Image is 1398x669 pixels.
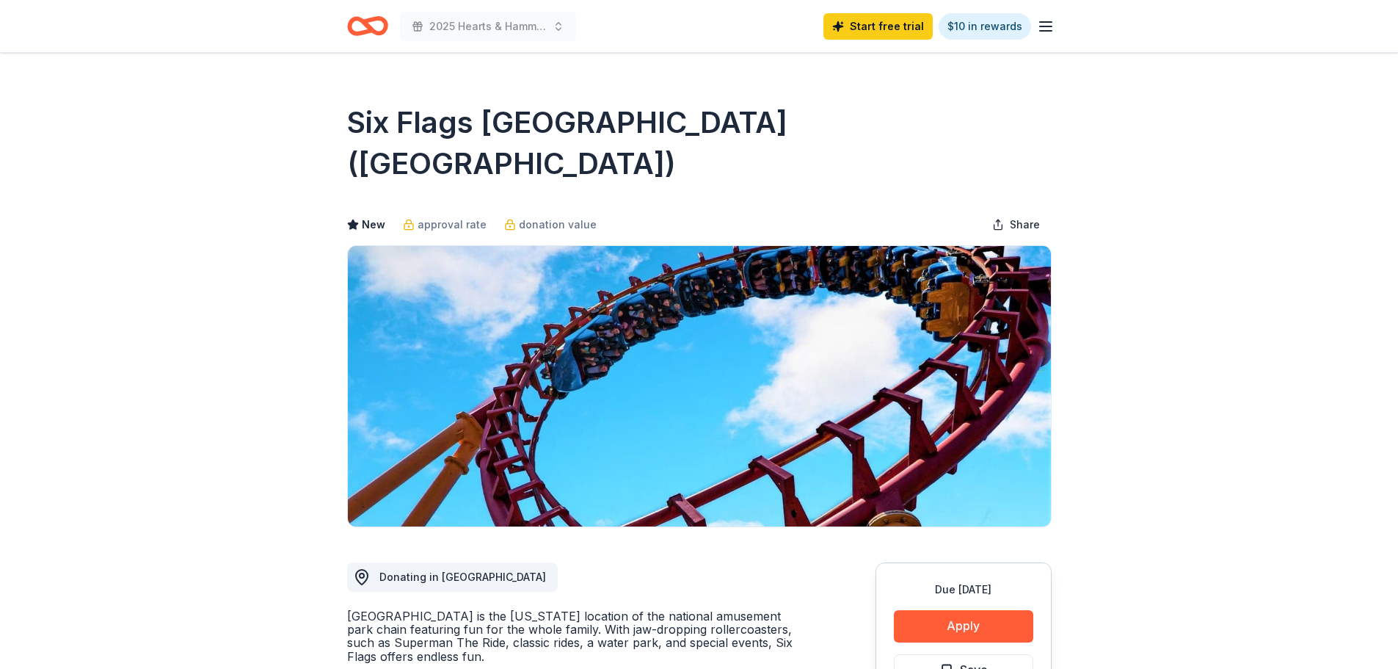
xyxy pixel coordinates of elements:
span: New [362,216,385,234]
button: Apply [894,610,1033,643]
a: approval rate [403,216,487,234]
span: donation value [519,216,597,234]
button: 2025 Hearts & Hammers Gala [400,12,576,41]
button: Share [980,210,1052,239]
a: Start free trial [823,13,933,40]
a: donation value [504,216,597,234]
span: 2025 Hearts & Hammers Gala [429,18,547,35]
h1: Six Flags [GEOGRAPHIC_DATA] ([GEOGRAPHIC_DATA]) [347,102,1052,184]
a: $10 in rewards [939,13,1031,40]
span: Share [1010,216,1040,234]
a: Home [347,9,388,43]
div: Due [DATE] [894,581,1033,599]
div: [GEOGRAPHIC_DATA] is the [US_STATE] location of the national amusement park chain featuring fun f... [347,610,805,664]
span: approval rate [418,216,487,234]
img: Image for Six Flags New England (Agawam) [348,246,1051,527]
span: Donating in [GEOGRAPHIC_DATA] [379,571,546,583]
